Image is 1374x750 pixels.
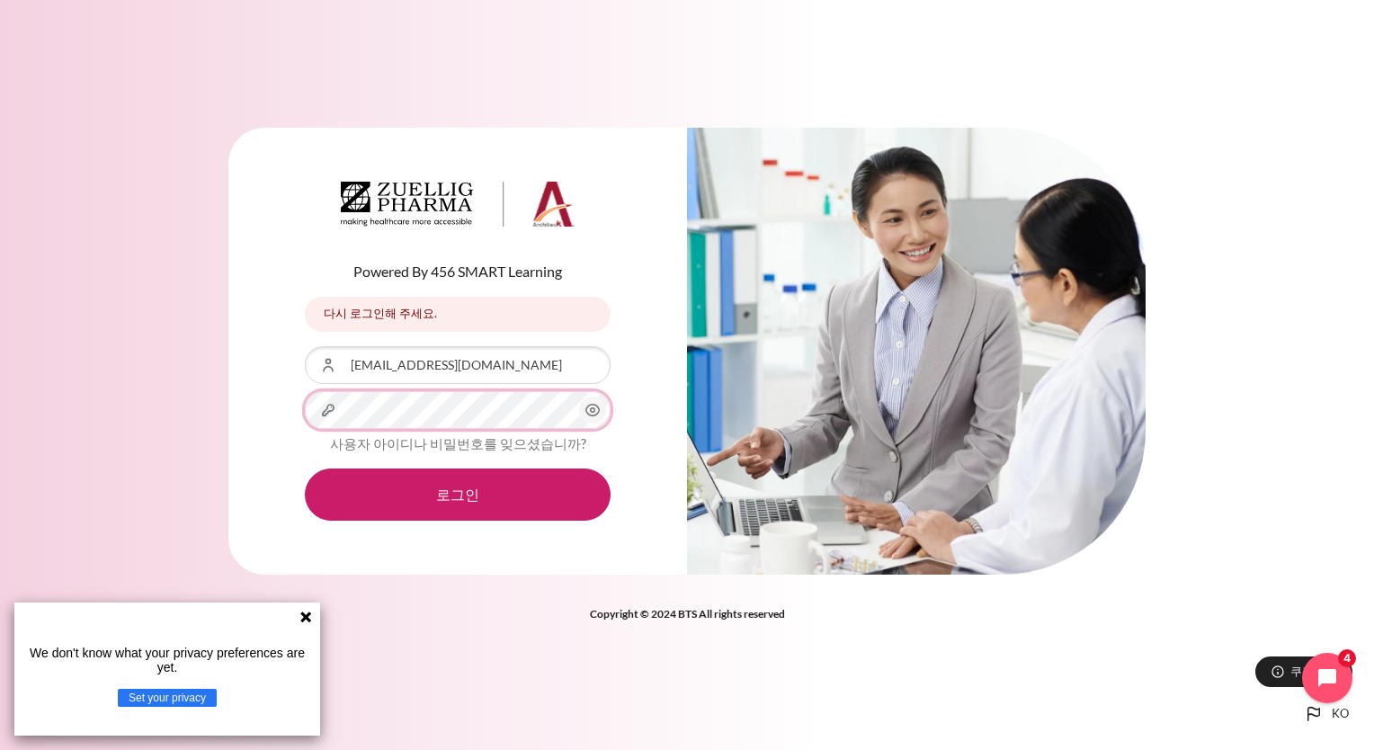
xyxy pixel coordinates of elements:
[1332,705,1349,723] span: ko
[118,689,217,707] button: Set your privacy
[1255,656,1352,687] button: 쿠키 공지
[330,435,586,451] a: 사용자 아이디나 비밀번호를 잊으셨습니까?
[305,261,611,282] p: Powered By 456 SMART Learning
[305,346,611,384] input: 사용자 아이디
[341,182,575,227] img: Architeck
[341,182,575,234] a: Architeck
[22,646,313,674] p: We don't know what your privacy preferences are yet.
[1290,663,1339,680] span: 쿠키 공지
[1296,696,1356,732] button: Languages
[305,469,611,521] button: 로그인
[305,297,611,332] div: 다시 로그인해 주세요.
[590,607,785,621] strong: Copyright © 2024 BTS All rights reserved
